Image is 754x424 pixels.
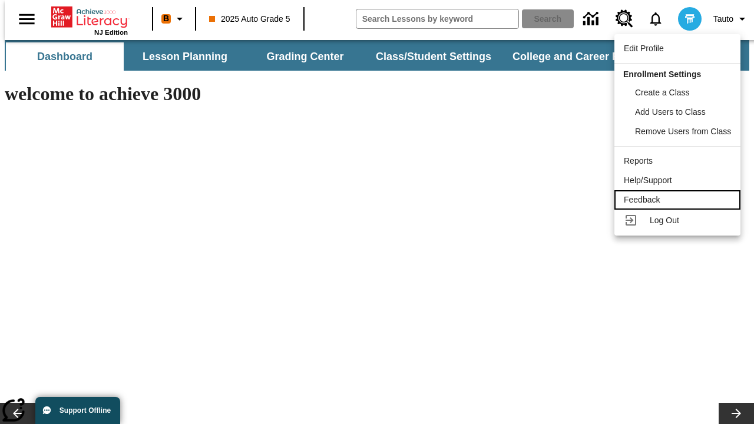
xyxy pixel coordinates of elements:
span: Help/Support [624,175,672,185]
span: Enrollment Settings [623,69,701,79]
span: Feedback [624,195,660,204]
span: Reports [624,156,653,165]
span: Remove Users from Class [635,127,731,136]
span: Add Users to Class [635,107,706,117]
span: Create a Class [635,88,690,97]
span: Log Out [650,216,679,225]
span: Edit Profile [624,44,664,53]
